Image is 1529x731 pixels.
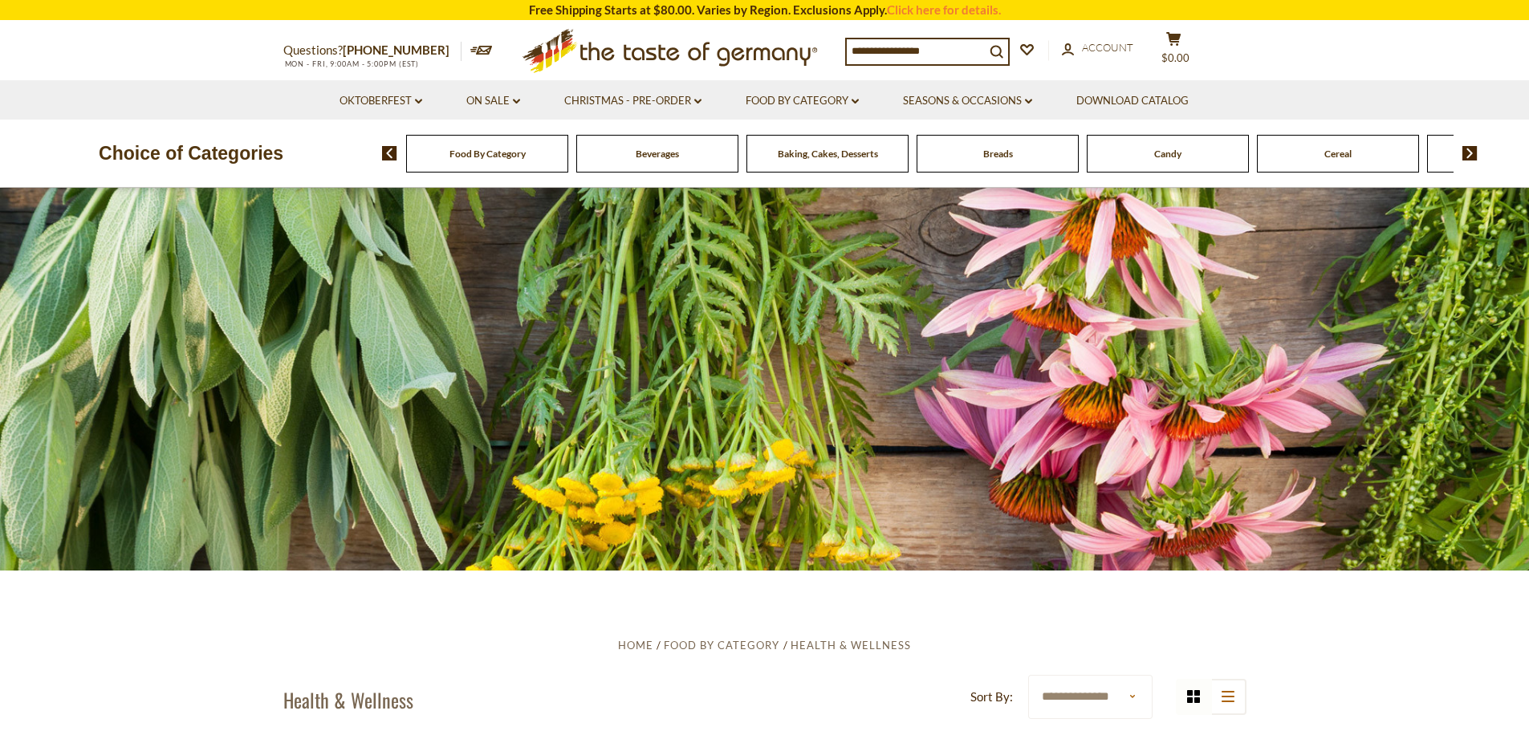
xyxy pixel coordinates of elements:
[564,92,701,110] a: Christmas - PRE-ORDER
[340,92,422,110] a: Oktoberfest
[1462,146,1478,160] img: next arrow
[283,688,413,712] h1: Health & Wellness
[970,687,1013,707] label: Sort By:
[1150,31,1198,71] button: $0.00
[1154,148,1181,160] a: Candy
[1062,39,1133,57] a: Account
[636,148,679,160] a: Beverages
[664,639,779,652] a: Food By Category
[1161,51,1189,64] span: $0.00
[449,148,526,160] a: Food By Category
[618,639,653,652] a: Home
[791,639,911,652] a: Health & Wellness
[283,40,462,61] p: Questions?
[903,92,1032,110] a: Seasons & Occasions
[983,148,1013,160] a: Breads
[283,59,420,68] span: MON - FRI, 9:00AM - 5:00PM (EST)
[1082,41,1133,54] span: Account
[887,2,1001,17] a: Click here for details.
[1076,92,1189,110] a: Download Catalog
[746,92,859,110] a: Food By Category
[778,148,878,160] a: Baking, Cakes, Desserts
[382,146,397,160] img: previous arrow
[343,43,449,57] a: [PHONE_NUMBER]
[1324,148,1352,160] a: Cereal
[466,92,520,110] a: On Sale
